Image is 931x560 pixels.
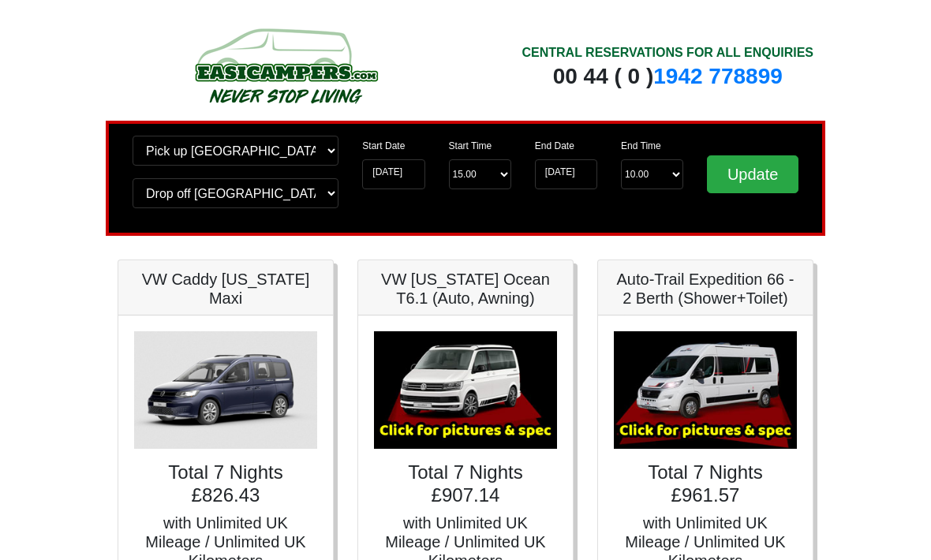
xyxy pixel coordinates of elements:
[535,139,574,153] label: End Date
[374,270,557,308] h5: VW [US_STATE] Ocean T6.1 (Auto, Awning)
[707,155,798,193] input: Update
[134,461,317,507] h4: Total 7 Nights £826.43
[362,139,405,153] label: Start Date
[136,22,436,109] img: campers-checkout-logo.png
[535,159,597,189] input: Return Date
[134,270,317,308] h5: VW Caddy [US_STATE] Maxi
[653,64,783,88] a: 1942 778899
[522,62,813,91] div: 00 44 ( 0 )
[614,331,797,449] img: Auto-Trail Expedition 66 - 2 Berth (Shower+Toilet)
[374,331,557,449] img: VW California Ocean T6.1 (Auto, Awning)
[362,159,424,189] input: Start Date
[374,461,557,507] h4: Total 7 Nights £907.14
[449,139,492,153] label: Start Time
[621,139,661,153] label: End Time
[522,43,813,62] div: CENTRAL RESERVATIONS FOR ALL ENQUIRIES
[134,331,317,449] img: VW Caddy California Maxi
[614,270,797,308] h5: Auto-Trail Expedition 66 - 2 Berth (Shower+Toilet)
[614,461,797,507] h4: Total 7 Nights £961.57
